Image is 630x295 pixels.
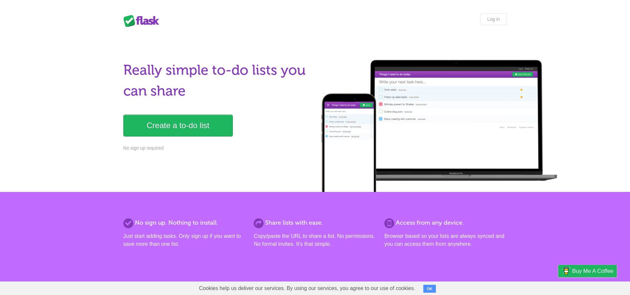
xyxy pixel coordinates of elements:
p: Browser based so your lists are always synced and you can access them from anywhere. [384,232,507,248]
span: Cookies help us deliver our services. By using our services, you agree to our use of cookies. [192,282,422,295]
div: Flask Lists [123,15,163,27]
p: No sign up required [123,145,311,152]
button: OK [423,285,436,293]
a: Create a to-do list [123,115,233,136]
h2: Access from any device. [384,218,507,227]
p: Just start adding tasks. Only sign up if you want to save more than one list. [123,232,246,248]
img: Buy me a coffee [562,265,570,277]
p: Copy/paste the URL to share a list. No permissions. No formal invites. It's that simple. [254,232,376,248]
h2: Share lists with ease. [254,218,376,227]
h1: Really simple to-do lists you can share [123,60,311,101]
span: Buy me a coffee [572,265,613,277]
h2: No sign up. Nothing to install. [123,218,246,227]
a: Log in [480,13,507,25]
a: Buy me a coffee [558,265,617,277]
